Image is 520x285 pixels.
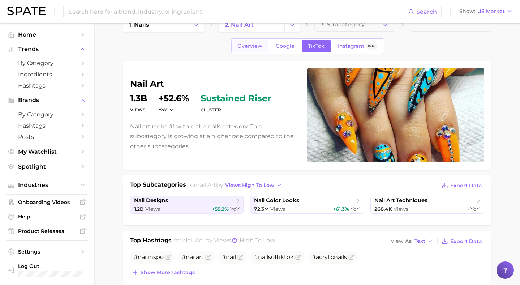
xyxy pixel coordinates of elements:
span: Spotlight [18,163,76,170]
span: Onboarding Videos [18,199,76,205]
dd: +52.6% [159,94,189,103]
span: for by [188,182,284,188]
p: Nail art ranks #1 within the nails category. This subcategory is growing at a higher rate compare... [130,122,298,151]
a: Google [270,40,301,52]
span: Views [394,206,408,212]
button: Flag as miscategorized or irrelevant [165,254,171,260]
span: Export Data [450,238,482,244]
span: - [467,206,469,212]
a: Posts [6,131,88,142]
span: +55.2% [212,206,229,212]
span: nail designs [134,197,168,204]
a: Help [6,211,88,222]
dd: 1.3b [130,94,147,103]
a: 2. nail art [219,17,284,32]
button: Change Category [284,17,300,32]
span: Settings [18,248,76,255]
a: Hashtags [6,120,88,131]
span: YoY [470,206,480,212]
a: Onboarding Videos [6,197,88,208]
span: by Category [18,60,76,67]
button: Trends [6,44,88,55]
h2: for by Views [174,236,275,246]
a: My Watchlist [6,146,88,157]
a: Hashtags [6,80,88,91]
span: art [196,254,204,260]
a: Overview [231,40,268,52]
span: 3. Subcategory [321,21,365,28]
span: Overview [237,43,262,49]
span: Help [18,213,76,220]
span: views high to low [225,182,274,188]
a: Spotlight [6,161,88,172]
button: View AsText [389,237,435,246]
button: Flag as miscategorized or irrelevant [237,254,243,260]
span: View As [391,239,412,243]
span: nail art [183,237,204,244]
span: high to low [240,237,275,244]
span: nail [258,254,268,260]
img: SPATE [7,7,46,15]
span: nail art techniques [374,197,427,204]
span: Export Data [450,183,482,189]
span: 1.2b [134,206,144,212]
span: Ingredients [18,71,76,78]
a: Home [6,29,88,40]
span: Views [145,206,160,212]
span: # softiktok [254,254,294,260]
button: Export Data [440,236,484,246]
span: Google [276,43,295,49]
button: ShowUS Market [457,7,515,16]
span: nail [226,254,236,260]
a: nail art techniques268.4k Views- YoY [370,196,484,214]
span: nail color looks [254,197,299,204]
span: Brands [18,97,76,103]
span: nail [186,254,196,260]
span: +61.3% [333,206,349,212]
button: Flag as miscategorized or irrelevant [205,254,211,260]
span: # [222,254,236,260]
span: My Watchlist [18,148,76,155]
span: Industries [18,182,76,188]
span: Posts [18,133,76,140]
span: Trends [18,46,76,52]
span: Beta [368,43,375,49]
a: InstagramBeta [332,40,383,52]
span: # [182,254,204,260]
span: Product Releases [18,228,76,234]
span: 268.4k [374,206,392,212]
span: YoY [159,107,167,113]
span: YoY [351,206,360,212]
a: 1. nails [123,17,189,32]
span: Log Out [18,263,82,269]
span: #acrylic s [312,254,347,260]
span: by Category [18,111,76,118]
button: views high to low [223,180,284,190]
button: Brands [6,95,88,106]
a: by Category [6,58,88,69]
dt: cluster [201,106,271,114]
span: nail [334,254,344,260]
button: Export Data [440,180,484,191]
span: # inspo [134,254,164,260]
button: 3. Subcategory [314,17,396,32]
span: Hashtags [18,122,76,129]
a: nail color looks72.3m Views+61.3% YoY [250,196,364,214]
span: YoY [230,206,240,212]
a: Settings [6,246,88,257]
button: Change Category [189,17,204,32]
button: Show morehashtags [130,267,197,277]
span: Show more hashtags [141,269,195,276]
a: Log out. Currently logged in with e-mail lhighfill@hunterpr.com. [6,261,88,279]
span: 2. nail art [225,21,254,28]
span: US Market [477,9,505,13]
button: YoY [159,107,174,113]
span: 72.3m [254,206,269,212]
span: Search [416,8,437,15]
input: Search here for a brand, industry, or ingredient [68,5,408,18]
span: Show [459,9,475,13]
span: nail art [196,182,216,188]
span: sustained riser [201,94,271,103]
h1: nail art [130,80,298,88]
h1: Top Subcategories [130,180,186,191]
